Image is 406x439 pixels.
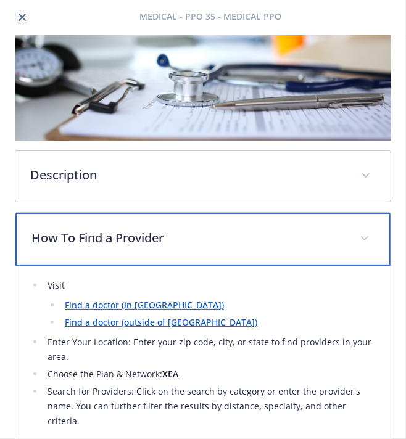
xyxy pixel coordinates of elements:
div: Description [15,151,391,202]
p: Medical - PPO 35 - Medical PPO [30,10,391,23]
a: Find a doctor (outside of [GEOGRAPHIC_DATA]) [65,316,257,328]
div: How To Find a Provider [15,213,391,266]
li: Search for Providers: Click on the search by category or enter the provider's name. You can furth... [44,384,376,429]
li: Enter Your Location: Enter your zip code, city, or state to find providers in your area. [44,335,376,364]
li: Visit [44,278,376,330]
p: Description [30,166,346,184]
p: How To Find a Provider [31,229,345,247]
a: Find a doctor (in [GEOGRAPHIC_DATA]) [65,299,224,311]
li: Choose the Plan & Network: [44,367,376,382]
img: banner [15,15,391,141]
strong: XEA [162,368,178,380]
a: close [15,10,30,25]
